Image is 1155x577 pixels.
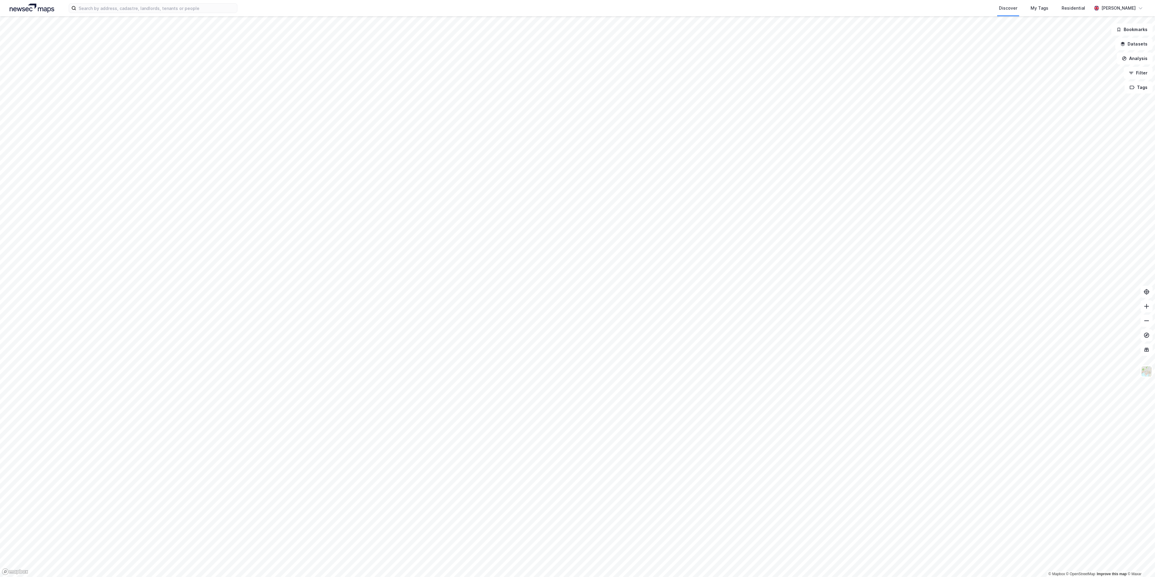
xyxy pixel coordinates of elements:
div: My Tags [1031,5,1048,12]
div: Residential [1062,5,1085,12]
img: Z [1141,366,1152,377]
button: Analysis [1117,52,1153,65]
a: Improve this map [1097,572,1127,576]
iframe: Chat Widget [1125,548,1155,577]
button: Tags [1125,81,1153,93]
a: Mapbox [1048,572,1065,576]
input: Search by address, cadastre, landlords, tenants or people [76,4,237,13]
a: OpenStreetMap [1066,572,1095,576]
div: [PERSON_NAME] [1101,5,1136,12]
button: Filter [1124,67,1153,79]
a: Mapbox homepage [2,568,28,575]
button: Datasets [1115,38,1153,50]
img: logo.a4113a55bc3d86da70a041830d287a7e.svg [10,4,54,13]
div: Discover [999,5,1017,12]
button: Bookmarks [1111,24,1153,36]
